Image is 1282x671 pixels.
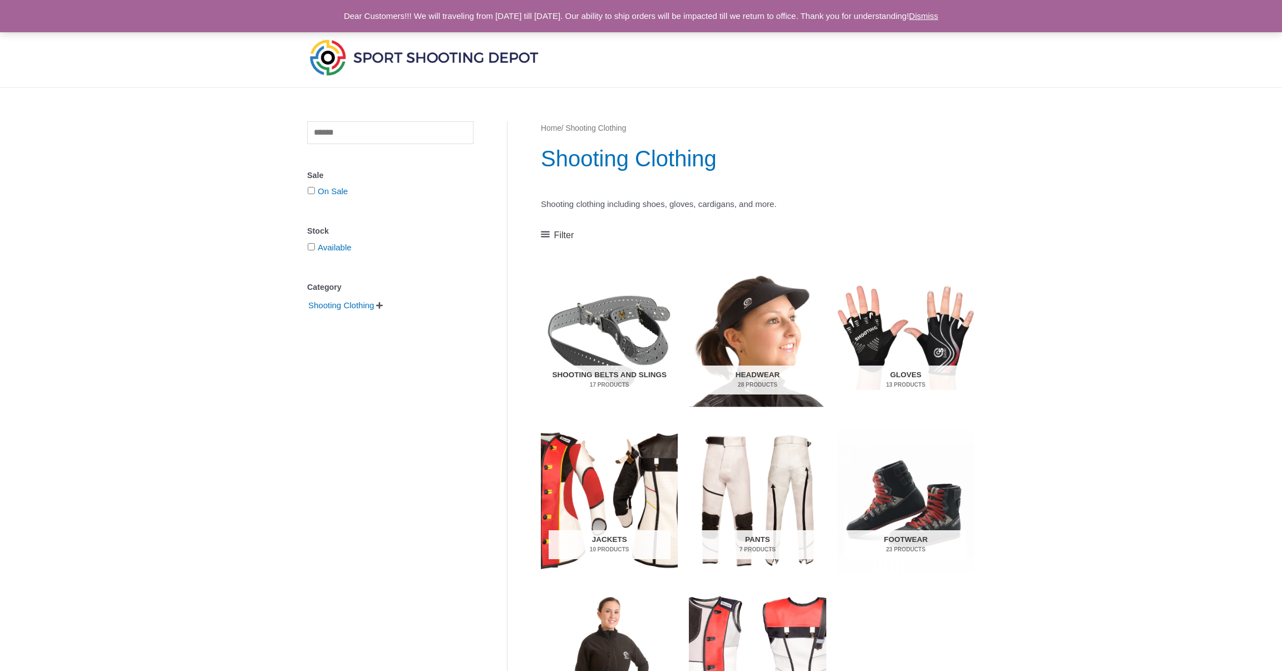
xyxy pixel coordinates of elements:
[376,302,383,309] span: 
[318,186,348,196] a: On Sale
[845,530,967,559] h2: Footwear
[837,264,974,408] a: Visit product category Gloves
[845,545,967,554] mark: 23 Products
[541,227,574,244] a: Filter
[307,167,474,184] div: Sale
[837,429,974,573] a: Visit product category Footwear
[308,187,315,194] input: On Sale
[837,429,974,573] img: Footwear
[837,264,974,408] img: Gloves
[909,11,939,21] a: Dismiss
[845,366,967,394] h2: Gloves
[697,366,818,394] h2: Headwear
[549,366,670,394] h2: Shooting Belts and Slings
[697,545,818,554] mark: 7 Products
[549,381,670,389] mark: 17 Products
[541,124,561,132] a: Home
[307,300,375,309] a: Shooting Clothing
[541,264,678,408] a: Visit product category Shooting Belts and Slings
[549,530,670,559] h2: Jackets
[541,429,678,573] img: Jackets
[541,264,678,408] img: Shooting Belts and Slings
[554,227,574,244] span: Filter
[307,223,474,239] div: Stock
[689,429,826,573] a: Visit product category Pants
[697,381,818,389] mark: 28 Products
[307,296,375,315] span: Shooting Clothing
[689,264,826,408] img: Headwear
[541,143,974,174] h1: Shooting Clothing
[307,37,541,78] img: Sport Shooting Depot
[307,279,474,295] div: Category
[541,121,974,136] nav: Breadcrumb
[541,196,974,212] p: Shooting clothing including shoes, gloves, cardigans, and more.
[308,243,315,250] input: Available
[697,530,818,559] h2: Pants
[549,545,670,554] mark: 10 Products
[318,243,352,252] a: Available
[689,429,826,573] img: Pants
[689,264,826,408] a: Visit product category Headwear
[541,429,678,573] a: Visit product category Jackets
[845,381,967,389] mark: 13 Products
